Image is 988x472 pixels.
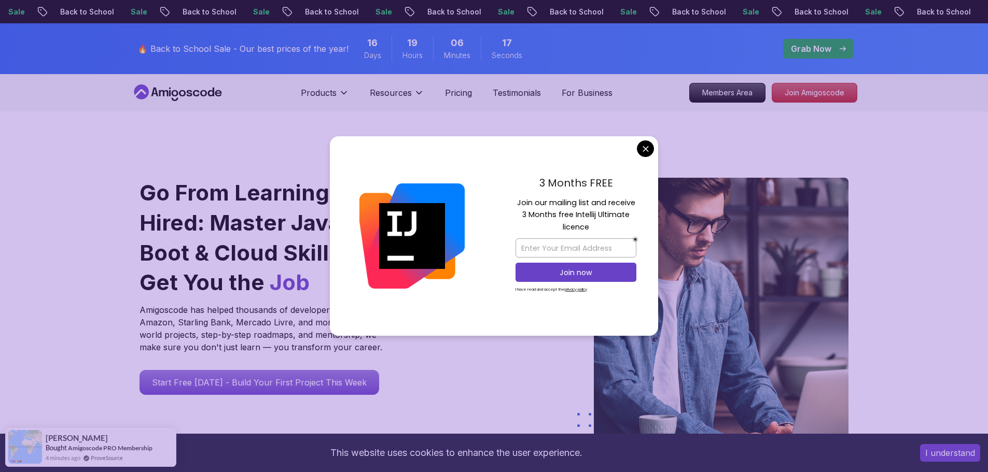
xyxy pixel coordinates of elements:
[370,87,424,107] button: Resources
[791,42,831,55] p: Grab Now
[402,50,423,61] span: Hours
[364,50,381,61] span: Days
[91,453,123,462] a: ProveSource
[772,83,857,102] p: Join Amigoscode
[532,7,565,17] p: Sale
[287,7,321,17] p: Sale
[217,7,287,17] p: Back to School
[899,7,933,17] p: Sale
[689,83,766,103] a: Members Area
[594,178,848,445] img: hero
[270,269,310,295] span: Job
[301,87,349,107] button: Products
[94,7,165,17] p: Back to School
[444,50,470,61] span: Minutes
[301,87,337,99] p: Products
[407,36,418,50] span: 19 Hours
[140,304,388,353] p: Amigoscode has helped thousands of developers land roles at Amazon, Starling Bank, Mercado Livre,...
[46,434,108,442] span: [PERSON_NAME]
[339,7,410,17] p: Back to School
[690,83,765,102] p: Members Area
[706,7,777,17] p: Back to School
[46,444,67,452] span: Bought
[502,36,512,50] span: 17 Seconds
[367,36,378,50] span: 16 Days
[410,7,443,17] p: Sale
[137,42,349,55] p: 🔥 Back to School Sale - Our best prices of the year!
[584,7,655,17] p: Back to School
[562,87,613,99] a: For Business
[370,87,412,99] p: Resources
[492,50,522,61] span: Seconds
[462,7,532,17] p: Back to School
[8,441,904,464] div: This website uses cookies to enhance the user experience.
[920,444,980,462] button: Accept cookies
[451,36,464,50] span: 6 Minutes
[46,453,80,462] span: 4 minutes ago
[445,87,472,99] a: Pricing
[493,87,541,99] a: Testimonials
[772,83,857,103] a: Join Amigoscode
[140,370,379,395] a: Start Free [DATE] - Build Your First Project This Week
[655,7,688,17] p: Sale
[777,7,810,17] p: Sale
[140,178,425,297] h1: Go From Learning to Hired: Master Java, Spring Boot & Cloud Skills That Get You the
[43,7,76,17] p: Sale
[68,444,152,452] a: Amigoscode PRO Membership
[165,7,198,17] p: Sale
[8,430,42,464] img: provesource social proof notification image
[829,7,899,17] p: Back to School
